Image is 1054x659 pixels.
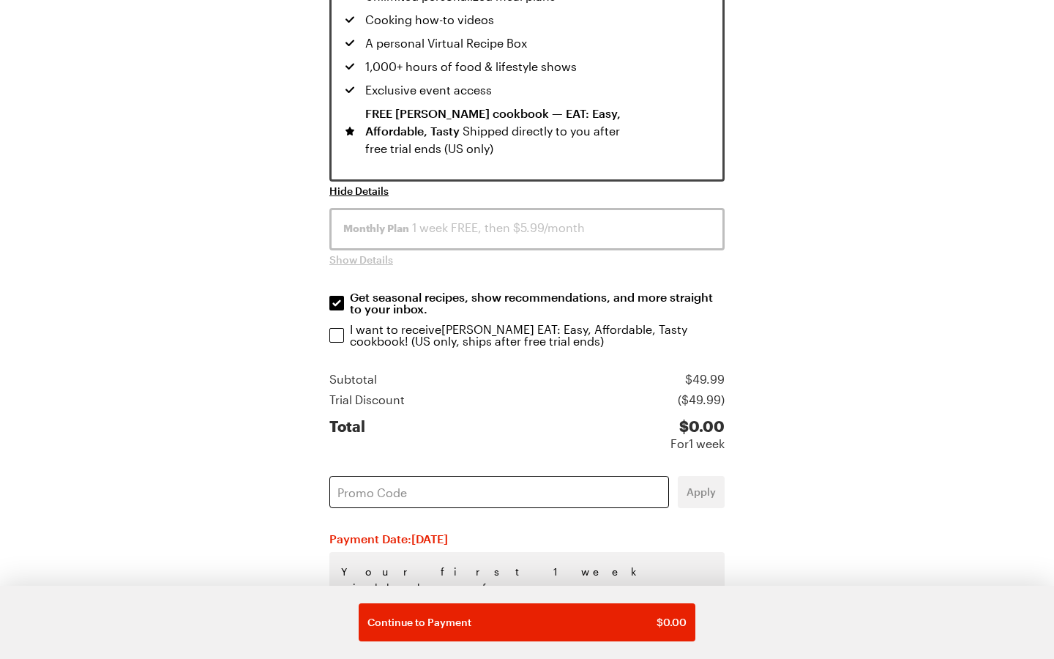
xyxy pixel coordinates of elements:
div: ($ 49.99 ) [678,391,725,409]
div: For 1 week [670,435,725,453]
button: Show Details [329,253,393,267]
p: I want to receive [PERSON_NAME] EAT: Easy, Affordable, Tasty cookbook ! (US only, ships after fre... [350,324,726,347]
span: Shipped directly to you after free trial ends (US only) [365,124,620,155]
div: Trial Discount [329,391,405,409]
input: Promo Code [329,476,669,508]
span: A personal Virtual Recipe Box [365,34,527,52]
span: Continue to Payment [367,615,471,630]
h2: Payment Date: [DATE] [329,532,725,546]
button: Hide Details [329,184,389,198]
span: Cooking how-to videos [365,11,494,29]
div: Total [329,417,365,453]
p: Get seasonal recipes, show recommendations, and more straight to your inbox. [350,291,726,315]
span: $ 0.00 [657,615,687,630]
section: Price summary [329,371,725,453]
span: 1,000+ hours of food & lifestyle shows [365,58,577,75]
div: FREE [PERSON_NAME] cookbook — EAT: Easy, Affordable, Tasty [365,105,624,157]
button: Continue to Payment$0.00 [359,603,695,641]
div: Subtotal [329,371,377,388]
div: 1 week FREE, then $5.99/month [343,219,711,237]
div: $ 49.99 [685,371,725,388]
input: Get seasonal recipes, show recommendations, and more straight to your inbox. [329,296,344,310]
input: I want to receive[PERSON_NAME] EAT: Easy, Affordable, Tasty cookbook! (US only, ships after free ... [329,328,344,343]
span: Monthly Plan [343,221,409,236]
span: Exclusive event access [365,81,492,99]
div: $ 0.00 [670,417,725,435]
button: Monthly Plan 1 week FREE, then $5.99/month [329,208,725,250]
